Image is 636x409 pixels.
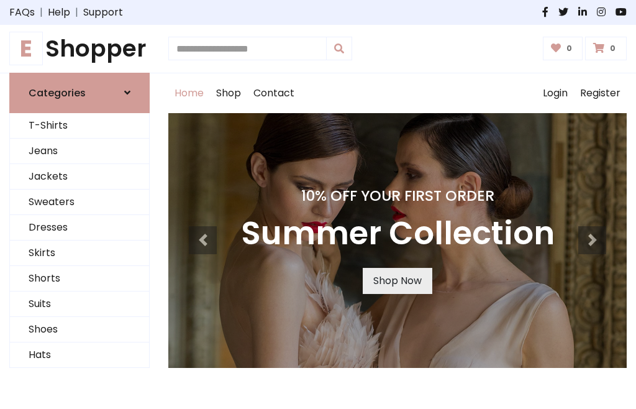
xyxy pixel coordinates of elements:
h6: Categories [29,87,86,99]
a: Home [168,73,210,113]
a: Hats [10,342,149,368]
a: Shop Now [363,268,432,294]
a: Contact [247,73,301,113]
a: Shop [210,73,247,113]
h1: Shopper [9,35,150,63]
a: T-Shirts [10,113,149,139]
a: Shorts [10,266,149,292]
a: Jackets [10,164,149,190]
a: Dresses [10,215,149,241]
a: EShopper [9,35,150,63]
a: FAQs [9,5,35,20]
a: Categories [9,73,150,113]
a: Register [574,73,627,113]
a: Jeans [10,139,149,164]
h3: Summer Collection [241,214,555,253]
span: E [9,32,43,65]
span: | [70,5,83,20]
h4: 10% Off Your First Order [241,187,555,204]
span: 0 [607,43,619,54]
a: 0 [585,37,627,60]
a: 0 [543,37,583,60]
a: Sweaters [10,190,149,215]
a: Help [48,5,70,20]
a: Shoes [10,317,149,342]
a: Support [83,5,123,20]
a: Suits [10,292,149,317]
span: 0 [563,43,575,54]
a: Login [537,73,574,113]
a: Skirts [10,241,149,266]
span: | [35,5,48,20]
